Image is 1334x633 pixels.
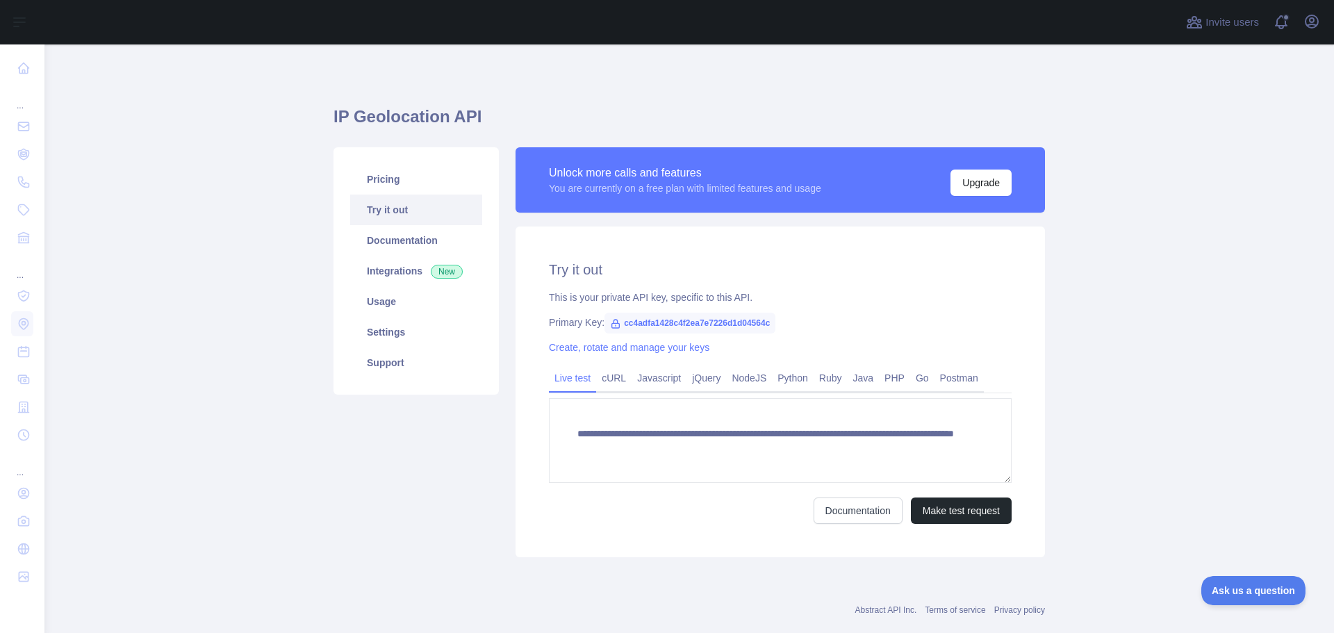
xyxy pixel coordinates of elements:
[549,260,1012,279] h2: Try it out
[814,367,848,389] a: Ruby
[549,181,821,195] div: You are currently on a free plan with limited features and usage
[350,225,482,256] a: Documentation
[350,256,482,286] a: Integrations New
[726,367,772,389] a: NodeJS
[549,342,709,353] a: Create, rotate and manage your keys
[350,164,482,195] a: Pricing
[855,605,917,615] a: Abstract API Inc.
[848,367,880,389] a: Java
[772,367,814,389] a: Python
[549,315,1012,329] div: Primary Key:
[11,83,33,111] div: ...
[333,106,1045,139] h1: IP Geolocation API
[910,367,934,389] a: Go
[350,195,482,225] a: Try it out
[1201,576,1306,605] iframe: Toggle Customer Support
[686,367,726,389] a: jQuery
[549,367,596,389] a: Live test
[596,367,632,389] a: cURL
[350,286,482,317] a: Usage
[604,313,775,334] span: cc4adfa1428c4f2ea7e7226d1d04564c
[632,367,686,389] a: Javascript
[431,265,463,279] span: New
[549,165,821,181] div: Unlock more calls and features
[11,253,33,281] div: ...
[934,367,984,389] a: Postman
[1205,15,1259,31] span: Invite users
[350,347,482,378] a: Support
[950,170,1012,196] button: Upgrade
[549,290,1012,304] div: This is your private API key, specific to this API.
[814,498,903,524] a: Documentation
[925,605,985,615] a: Terms of service
[350,317,482,347] a: Settings
[994,605,1045,615] a: Privacy policy
[911,498,1012,524] button: Make test request
[879,367,910,389] a: PHP
[11,450,33,478] div: ...
[1183,11,1262,33] button: Invite users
